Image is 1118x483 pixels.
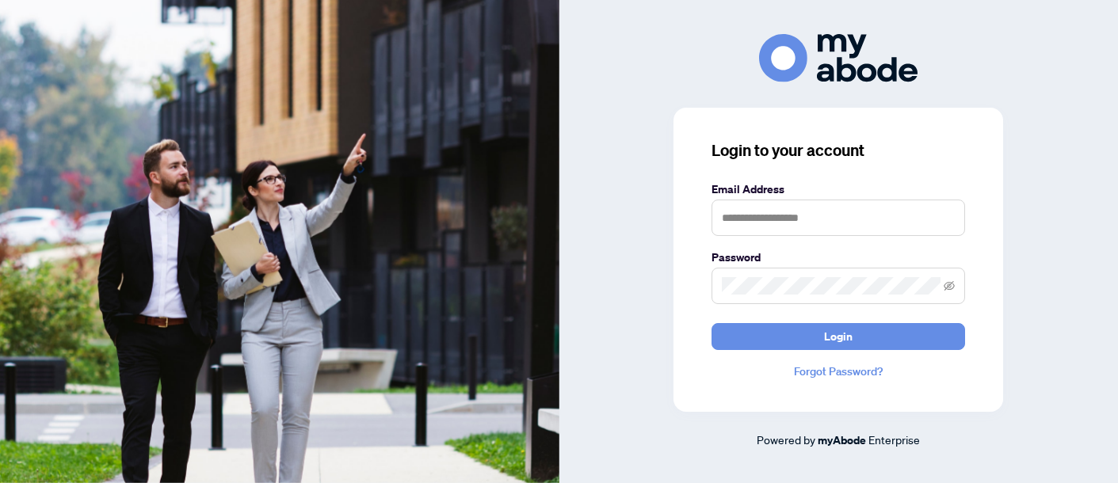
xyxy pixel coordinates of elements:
span: Enterprise [868,432,920,447]
a: myAbode [818,432,866,449]
span: Powered by [757,432,815,447]
span: eye-invisible [944,280,955,291]
label: Email Address [712,181,965,198]
a: Forgot Password? [712,363,965,380]
span: Login [824,324,853,349]
button: Login [712,323,965,350]
label: Password [712,249,965,266]
img: ma-logo [759,34,918,82]
h3: Login to your account [712,139,965,162]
